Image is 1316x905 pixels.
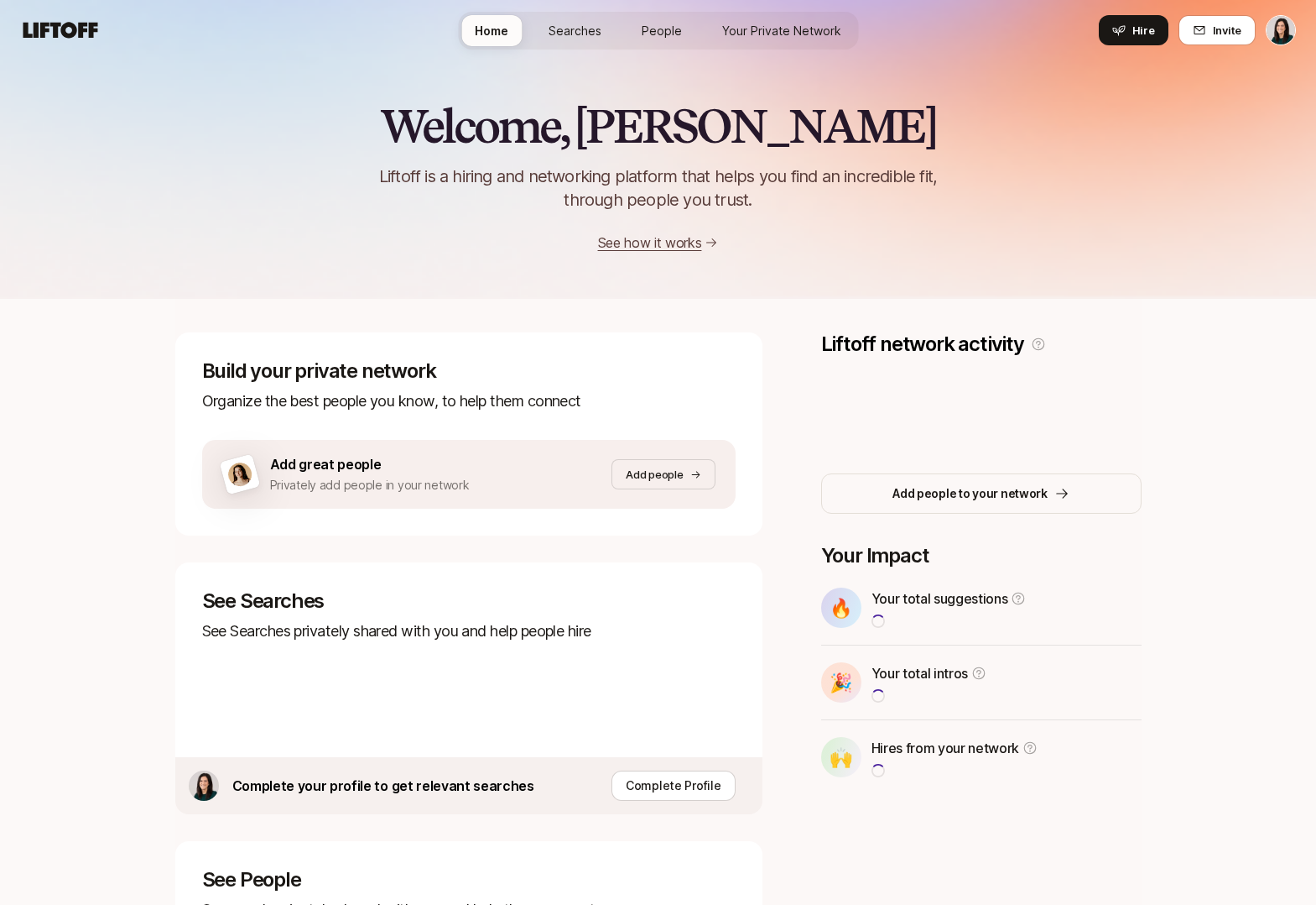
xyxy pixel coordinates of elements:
[380,101,936,151] h2: Welcome, [PERSON_NAME]
[598,234,702,251] a: See how it works
[642,22,682,39] span: People
[871,737,1020,759] p: Hires from your network
[821,332,1024,356] p: Liftoff network activity
[611,459,715,489] button: Add people
[549,22,601,39] span: Searches
[535,15,615,46] a: Searches
[1213,22,1241,39] span: Invite
[202,589,736,613] p: See Searches
[461,15,522,46] a: Home
[821,544,1142,568] p: Your Impact
[1132,22,1155,39] span: Hire
[709,15,855,46] a: Your Private Network
[821,473,1142,514] button: Add people to your network
[821,737,861,777] div: 🙌
[202,390,736,413] p: Organize the best people you know, to help them connect
[475,22,508,39] span: Home
[626,776,721,796] p: Complete Profile
[892,484,1048,504] p: Add people to your network
[270,453,470,475] p: Add great people
[358,165,959,212] p: Liftoff is a hiring and networking platform that helps you find an incredible fit, through people...
[202,868,736,892] p: See People
[871,588,1008,609] p: Your total suggestions
[821,662,861,703] div: 🎉
[1099,15,1168,45] button: Hire
[232,775,534,797] p: Complete your profile to get relevant searches
[202,359,736,383] p: Build your private network
[611,771,736,801] button: Complete Profile
[626,466,683,483] p: Add people
[189,771,219,801] img: 4a9db8b1_a928_4c3b_b6b3_637aca108a75.jfif
[722,22,841,39] span: Your Private Network
[1266,15,1296,45] button: Eleanor Morgan
[1178,15,1256,45] button: Invite
[821,588,861,628] div: 🔥
[270,475,470,495] p: Privately add people in your network
[871,662,969,684] p: Your total intros
[1267,16,1295,44] img: Eleanor Morgan
[628,15,695,46] a: People
[225,460,253,489] img: woman-on-brown-bg.png
[202,620,736,643] p: See Searches privately shared with you and help people hire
